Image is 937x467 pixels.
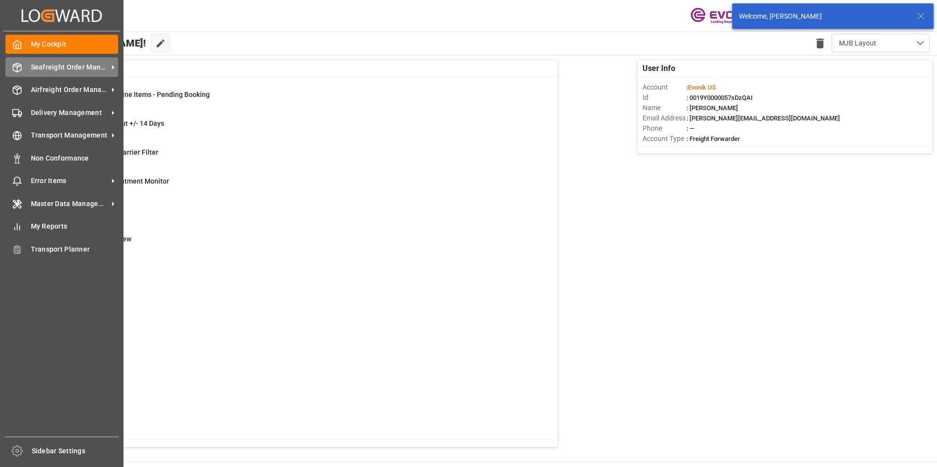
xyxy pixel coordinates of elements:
[642,113,687,123] span: Email Address
[642,93,687,103] span: Id
[642,134,687,144] span: Account Type
[31,199,108,209] span: Master Data Management
[642,63,675,74] span: User Info
[41,34,146,52] span: Hello [PERSON_NAME]!
[31,244,119,255] span: Transport Planner
[50,205,545,226] a: 9141Drayage FilterShipment
[687,84,716,91] span: :
[31,62,108,72] span: Seafreight Order Management
[5,35,118,54] a: My Cockpit
[31,85,108,95] span: Airfreight Order Management
[688,84,716,91] span: Evonik US
[642,103,687,113] span: Name
[75,91,210,98] span: Draffens New Line Items - Pending Booking
[50,176,545,197] a: 258Drayage Appointment MonitorShipment
[739,11,908,22] div: Welcome, [PERSON_NAME]
[687,125,694,132] span: : —
[687,135,740,142] span: : Freight Forwarder
[690,7,754,24] img: Evonik-brand-mark-Deep-Purple-RGB.jpeg_1700498283.jpeg
[31,176,108,186] span: Error Items
[839,38,876,48] span: MJB Layout
[31,39,119,49] span: My Cockpit
[31,221,119,232] span: My Reports
[5,217,118,236] a: My Reports
[642,82,687,93] span: Account
[31,130,108,140] span: Transport Management
[5,148,118,167] a: Non Conformance
[32,446,120,456] span: Sidebar Settings
[50,234,545,255] a: 15Drayage OverviewTransport Unit
[50,147,545,168] a: 3731CIP Low Cost Carrier FilterShipment
[832,34,930,52] button: open menu
[687,104,738,112] span: : [PERSON_NAME]
[687,115,840,122] span: : [PERSON_NAME][EMAIL_ADDRESS][DOMAIN_NAME]
[50,90,545,110] a: 0Draffens New Line Items - Pending BookingLine Item
[50,118,545,139] a: 309Evonik Cargo Cut +/- 14 DaysShipment
[5,239,118,258] a: Transport Planner
[642,123,687,134] span: Phone
[31,108,108,118] span: Delivery Management
[687,94,753,101] span: : 0019Y0000057sDzQAI
[31,153,119,163] span: Non Conformance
